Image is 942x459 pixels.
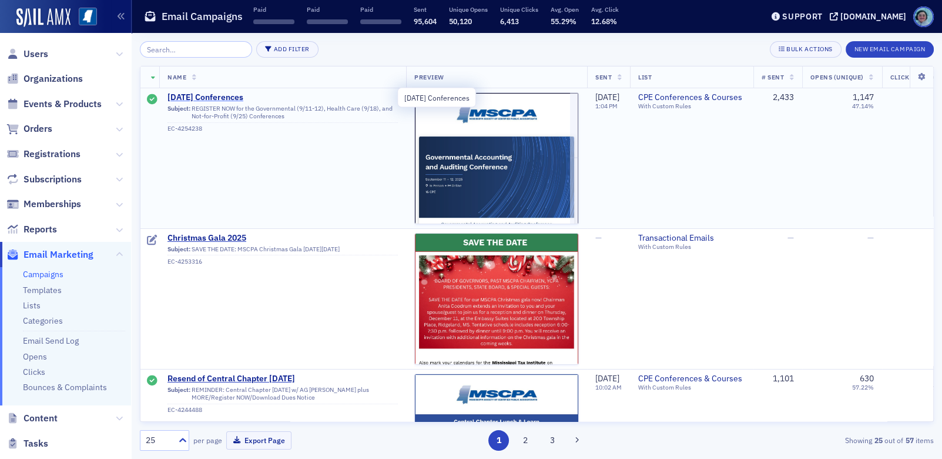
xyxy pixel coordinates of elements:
span: Reports [24,223,57,236]
p: Avg. Open [551,5,579,14]
span: 95,604 [414,16,437,26]
a: New Email Campaign [846,43,934,54]
div: 630 [860,374,874,384]
a: [DATE] Conferences [167,92,398,103]
a: Campaigns [23,269,63,280]
h1: Email Campaigns [162,9,243,24]
div: 25 [146,434,172,447]
span: Preview [414,73,444,81]
button: 1 [488,430,509,451]
span: Registrations [24,148,81,161]
span: ‌ [360,19,401,24]
div: EC-4253316 [167,258,398,265]
div: 1,147 [853,92,874,103]
p: Unique Opens [449,5,488,14]
div: Bulk Actions [786,46,832,52]
button: 3 [542,430,562,451]
span: Orders [24,122,52,135]
div: With Custom Rules [638,102,745,110]
span: Subject: [167,105,190,120]
div: Sent [147,375,157,387]
span: 50,120 [449,16,472,26]
span: ‌ [307,19,348,24]
p: Paid [253,5,294,14]
a: Registrations [6,148,81,161]
div: Support [782,11,823,22]
div: 47.14% [852,102,874,110]
strong: 25 [872,435,884,445]
span: 12.68% [591,16,617,26]
div: Draft [147,235,157,247]
div: Sent [147,94,157,106]
span: Opens (Unique) [810,73,863,81]
span: 6,413 [500,16,519,26]
button: New Email Campaign [846,41,934,58]
span: Users [24,48,48,61]
strong: 57 [903,435,916,445]
a: Resend of Central Chapter [DATE] [167,374,398,384]
a: Christmas Gala 2025 [167,233,398,244]
a: Organizations [6,72,83,85]
p: Unique Clicks [500,5,538,14]
button: Bulk Actions [770,41,841,58]
button: Add Filter [256,41,319,58]
span: Memberships [24,198,81,211]
p: Sent [414,5,437,14]
a: Templates [23,285,62,295]
span: Organizations [24,72,83,85]
div: With Custom Rules [638,243,745,251]
input: Search… [140,41,252,58]
a: Users [6,48,48,61]
time: 10:02 AM [595,383,622,391]
span: 55.29% [551,16,576,26]
span: — [787,232,794,243]
div: 2,433 [762,92,794,103]
span: [DATE] [595,92,619,102]
span: ‌ [253,19,294,24]
div: With Custom Rules [638,384,745,391]
span: List [638,73,652,81]
button: 2 [515,430,536,451]
a: Transactional Emails [638,233,745,244]
div: SAVE THE DATE: MSCPA Christmas Gala [DATE][DATE] [167,245,398,256]
span: Content [24,412,58,425]
a: Lists [23,300,41,311]
p: Paid [307,5,348,14]
img: SailAMX [16,8,71,27]
p: Paid [360,5,401,14]
div: EC-4254238 [167,125,398,132]
div: 1,101 [762,374,794,384]
span: — [867,232,874,243]
div: Showing out of items [678,435,934,445]
a: CPE Conferences & Courses [638,374,745,384]
div: 57.22% [852,384,874,391]
a: Subscriptions [6,173,82,186]
span: Tasks [24,437,48,450]
span: Subject: [167,245,190,253]
a: View Homepage [71,8,97,28]
a: Tasks [6,437,48,450]
span: Name [167,73,186,81]
span: Subject: [167,386,190,401]
span: # Sent [762,73,784,81]
a: Reports [6,223,57,236]
p: Avg. Click [591,5,619,14]
div: REMINDER: Central Chapter [DATE] w/ AG [PERSON_NAME] plus MORE/Register NOW/Download Dues Notice [167,386,398,404]
a: Opens [23,351,47,362]
a: Categories [23,315,63,326]
span: Profile [913,6,934,27]
a: Bounces & Complaints [23,382,107,393]
a: CPE Conferences & Courses [638,92,745,103]
time: 1:04 PM [595,102,618,110]
a: Orders [6,122,52,135]
label: per page [193,435,222,445]
a: Clicks [23,367,45,377]
img: SailAMX [79,8,97,26]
